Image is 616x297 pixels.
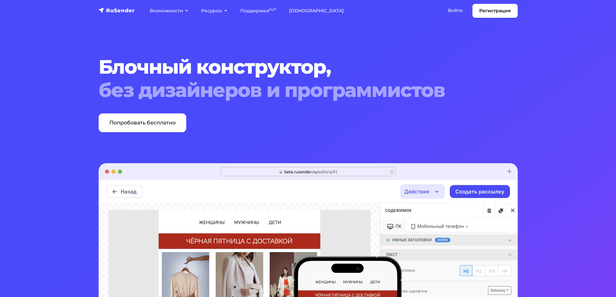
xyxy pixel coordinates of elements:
sup: 24/7 [269,7,276,12]
img: RuSender [99,7,135,14]
span: без дизайнеров и программистов [99,79,482,102]
a: Попробовать бесплатно [99,113,186,132]
a: Поддержка24/7 [234,4,283,17]
h1: Блочный конструктор, [99,55,482,102]
a: Возможности [143,4,195,17]
a: Ресурсы [195,4,234,17]
a: Войти [441,4,469,17]
a: Регистрация [472,4,518,18]
a: [DEMOGRAPHIC_DATA] [283,4,350,17]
